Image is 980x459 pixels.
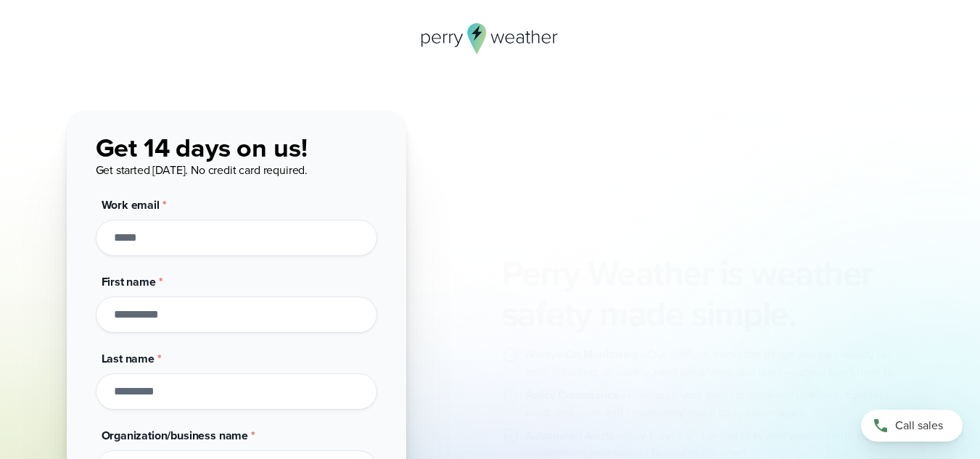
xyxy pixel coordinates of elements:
[102,273,156,290] span: First name
[861,410,963,442] a: Call sales
[102,350,155,367] span: Last name
[96,128,308,167] span: Get 14 days on us!
[895,417,943,434] span: Call sales
[102,427,249,444] span: Organization/business name
[102,197,160,213] span: Work email
[96,162,308,178] span: Get started [DATE]. No credit card required.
